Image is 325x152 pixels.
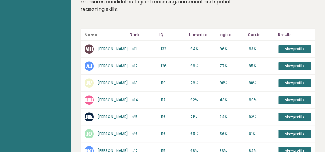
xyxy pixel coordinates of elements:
p: 98% [249,46,274,52]
p: Rank [130,31,156,39]
a: View profile [278,45,311,53]
p: 116 [161,114,186,120]
a: [PERSON_NAME] [97,46,128,51]
a: [PERSON_NAME] [97,97,128,102]
p: Logical [219,31,244,39]
p: #5 [132,114,157,120]
p: 98% [220,80,245,86]
p: 117 [161,97,186,103]
p: 88% [249,80,274,86]
a: [PERSON_NAME] [97,63,128,68]
a: View profile [278,96,311,104]
p: 119 [161,80,186,86]
p: 82% [249,114,274,120]
p: 96% [220,46,245,52]
p: Numerical [189,31,215,39]
a: [PERSON_NAME] [97,114,128,119]
p: #1 [132,46,157,52]
p: Results [278,31,311,39]
p: 84% [220,114,245,120]
p: 92% [190,97,216,103]
p: 126 [161,63,186,69]
p: 99% [190,63,216,69]
text: RK [85,113,93,120]
a: View profile [278,113,311,121]
p: #6 [132,131,157,137]
p: 65% [190,131,216,137]
p: 116 [161,131,186,137]
text: MB [85,45,93,52]
text: IO [86,130,92,137]
text: HH [85,96,93,103]
p: 56% [220,131,245,137]
p: 76% [190,80,216,86]
p: #3 [132,80,157,86]
a: View profile [278,62,311,70]
a: [PERSON_NAME] [97,80,128,85]
p: 132 [161,46,186,52]
p: Spatial [248,31,274,39]
a: View profile [278,130,311,138]
p: 91% [249,131,274,137]
p: 48% [220,97,245,103]
p: #2 [132,63,157,69]
b: Name [85,32,97,37]
p: 90% [249,97,274,103]
a: View profile [278,79,311,87]
p: 85% [249,63,274,69]
p: 94% [190,46,216,52]
text: AJ [86,62,92,69]
p: IQ [159,31,185,39]
p: #4 [132,97,157,103]
a: [PERSON_NAME] [97,131,128,136]
p: 71% [190,114,216,120]
p: 77% [220,63,245,69]
text: JP [86,79,92,86]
